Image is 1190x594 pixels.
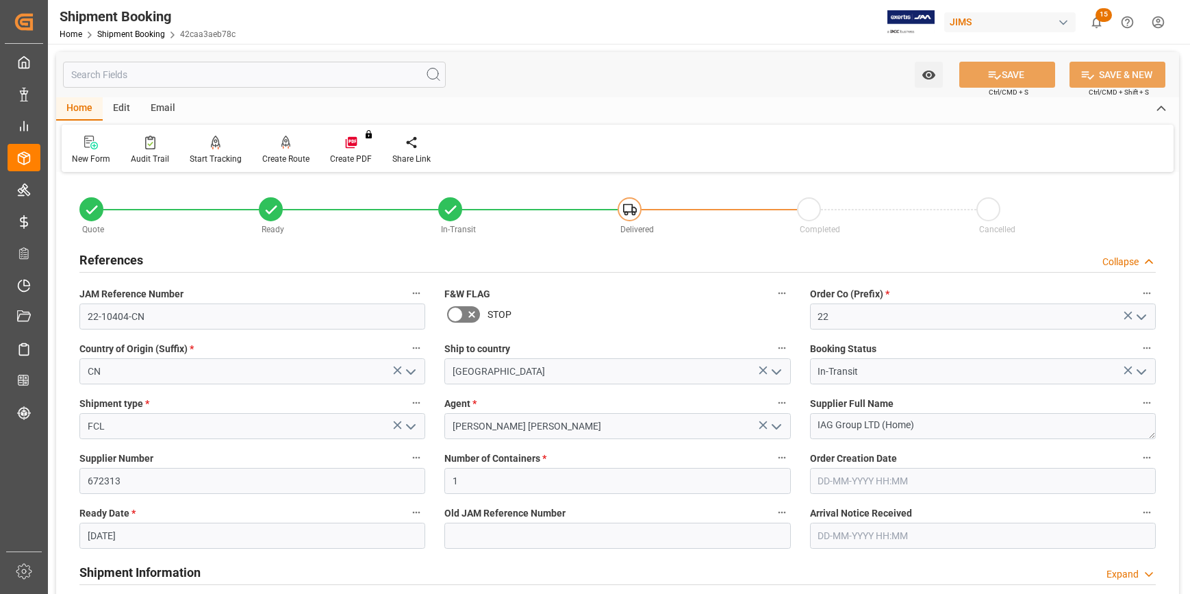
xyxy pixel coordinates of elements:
[765,416,785,437] button: open menu
[441,225,476,234] span: In-Transit
[79,251,143,269] h2: References
[444,451,546,466] span: Number of Containers
[407,339,425,357] button: Country of Origin (Suffix) *
[407,284,425,302] button: JAM Reference Number
[79,342,194,356] span: Country of Origin (Suffix)
[810,468,1156,494] input: DD-MM-YYYY HH:MM
[400,416,420,437] button: open menu
[1106,567,1139,582] div: Expand
[79,563,201,582] h2: Shipment Information
[810,506,912,521] span: Arrival Notice Received
[444,397,477,411] span: Agent
[979,225,1015,234] span: Cancelled
[190,153,242,165] div: Start Tracking
[407,394,425,412] button: Shipment type *
[392,153,431,165] div: Share Link
[773,339,791,357] button: Ship to country
[82,225,104,234] span: Quote
[1096,8,1112,22] span: 15
[1138,284,1156,302] button: Order Co (Prefix) *
[400,361,420,382] button: open menu
[810,397,894,411] span: Supplier Full Name
[79,451,153,466] span: Supplier Number
[1138,339,1156,357] button: Booking Status
[773,284,791,302] button: F&W FLAG
[773,504,791,521] button: Old JAM Reference Number
[1081,7,1112,38] button: show 15 new notifications
[773,394,791,412] button: Agent *
[989,87,1028,97] span: Ctrl/CMD + S
[79,358,425,384] input: Type to search/select
[810,413,1156,439] textarea: IAG Group LTD (Home)
[1138,504,1156,521] button: Arrival Notice Received
[79,397,149,411] span: Shipment type
[97,29,165,39] a: Shipment Booking
[79,523,425,549] input: DD-MM-YYYY
[407,504,425,521] button: Ready Date *
[262,225,284,234] span: Ready
[72,153,110,165] div: New Form
[810,342,876,356] span: Booking Status
[60,6,236,27] div: Shipment Booking
[944,9,1081,35] button: JIMS
[1138,449,1156,467] button: Order Creation Date
[131,153,169,165] div: Audit Trail
[765,361,785,382] button: open menu
[810,451,897,466] span: Order Creation Date
[1112,7,1143,38] button: Help Center
[887,10,935,34] img: Exertis%20JAM%20-%20Email%20Logo.jpg_1722504956.jpg
[959,62,1055,88] button: SAVE
[444,342,510,356] span: Ship to country
[79,287,183,301] span: JAM Reference Number
[444,506,566,521] span: Old JAM Reference Number
[1069,62,1165,88] button: SAVE & NEW
[488,308,511,322] span: STOP
[915,62,943,88] button: open menu
[262,153,309,165] div: Create Route
[1102,255,1139,269] div: Collapse
[407,449,425,467] button: Supplier Number
[60,29,82,39] a: Home
[944,12,1076,32] div: JIMS
[63,62,446,88] input: Search Fields
[1089,87,1149,97] span: Ctrl/CMD + Shift + S
[810,287,889,301] span: Order Co (Prefix)
[140,97,186,121] div: Email
[444,287,490,301] span: F&W FLAG
[1130,361,1150,382] button: open menu
[56,97,103,121] div: Home
[103,97,140,121] div: Edit
[1138,394,1156,412] button: Supplier Full Name
[800,225,840,234] span: Completed
[773,449,791,467] button: Number of Containers *
[620,225,654,234] span: Delivered
[810,523,1156,549] input: DD-MM-YYYY HH:MM
[79,506,136,521] span: Ready Date
[1130,306,1150,327] button: open menu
